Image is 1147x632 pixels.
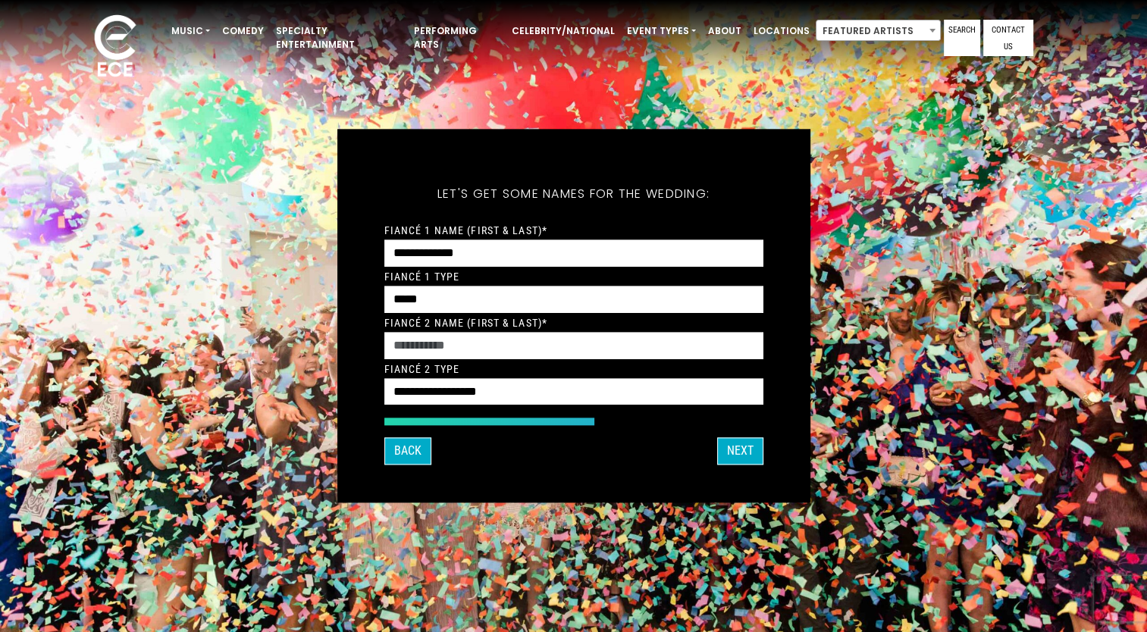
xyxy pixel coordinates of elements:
a: Event Types [621,18,702,44]
a: Performing Arts [408,18,506,58]
a: Search [944,20,980,56]
label: Fiancé 2 Name (First & Last)* [384,316,547,330]
h5: Let's get some names for the wedding: [384,167,763,221]
span: Featured Artists [816,20,941,41]
img: ece_new_logo_whitev2-1.png [77,11,153,84]
a: Specialty Entertainment [270,18,408,58]
a: Locations [747,18,816,44]
span: Featured Artists [816,20,940,42]
a: Music [165,18,216,44]
a: Celebrity/National [506,18,621,44]
label: Fiancé 2 Type [384,362,460,376]
a: About [702,18,747,44]
a: Comedy [216,18,270,44]
button: Back [384,438,431,465]
label: Fiancé 1 Name (First & Last)* [384,224,547,237]
a: Contact Us [983,20,1033,56]
label: Fiancé 1 Type [384,270,460,283]
button: Next [717,438,763,465]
